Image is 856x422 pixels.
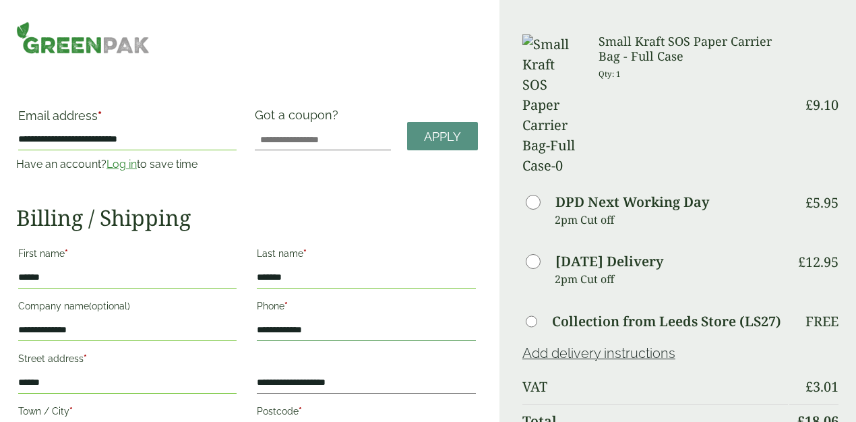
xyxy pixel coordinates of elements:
[407,122,478,151] a: Apply
[555,195,709,209] label: DPD Next Working Day
[805,96,813,114] span: £
[18,110,237,129] label: Email address
[599,34,788,63] h3: Small Kraft SOS Paper Carrier Bag - Full Case
[555,210,788,230] p: 2pm Cut off
[552,315,781,328] label: Collection from Leeds Store (LS27)
[284,301,288,311] abbr: required
[69,406,73,417] abbr: required
[257,297,475,320] label: Phone
[16,156,239,173] p: Have an account? to save time
[522,34,583,176] img: Small Kraft SOS Paper Carrier Bag-Full Case-0
[16,205,478,231] h2: Billing / Shipping
[599,69,621,79] small: Qty: 1
[805,378,813,396] span: £
[805,378,838,396] bdi: 3.01
[18,244,237,267] label: First name
[98,109,102,123] abbr: required
[255,108,344,129] label: Got a coupon?
[555,269,788,289] p: 2pm Cut off
[257,244,475,267] label: Last name
[106,158,137,171] a: Log in
[522,371,788,403] th: VAT
[805,193,838,212] bdi: 5.95
[805,96,838,114] bdi: 9.10
[555,255,663,268] label: [DATE] Delivery
[522,345,675,361] a: Add delivery instructions
[84,353,87,364] abbr: required
[805,313,838,330] p: Free
[303,248,307,259] abbr: required
[18,349,237,372] label: Street address
[65,248,68,259] abbr: required
[805,193,813,212] span: £
[299,406,302,417] abbr: required
[424,129,461,144] span: Apply
[798,253,838,271] bdi: 12.95
[18,297,237,320] label: Company name
[89,301,130,311] span: (optional)
[798,253,805,271] span: £
[16,22,150,54] img: GreenPak Supplies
